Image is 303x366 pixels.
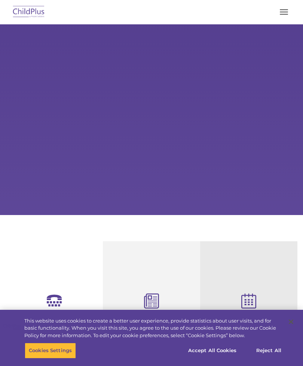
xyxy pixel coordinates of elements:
div: This website uses cookies to create a better user experience, provide statistics about user visit... [24,317,282,339]
button: Cookies Settings [25,343,76,359]
button: Accept All Cookies [184,343,241,359]
button: Close [283,314,299,330]
img: ChildPlus by Procare Solutions [11,3,46,21]
button: Reject All [245,343,292,359]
